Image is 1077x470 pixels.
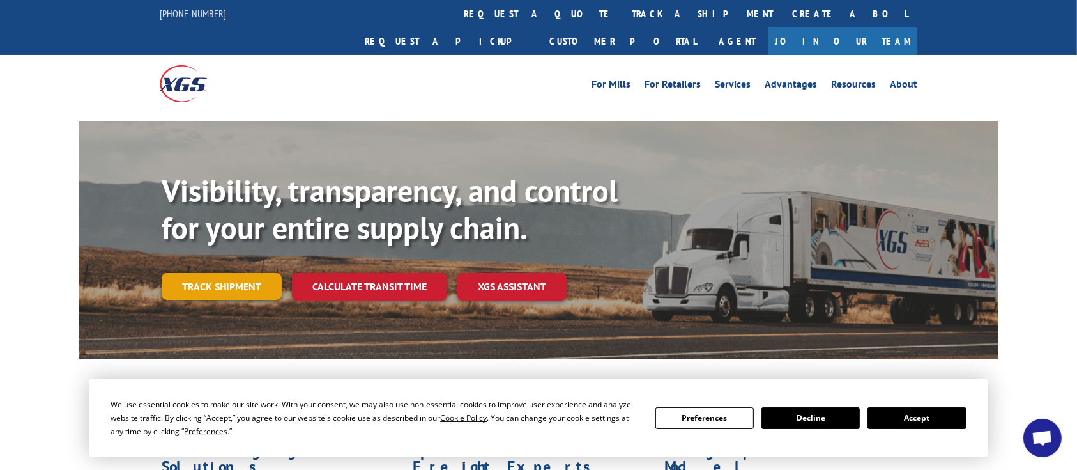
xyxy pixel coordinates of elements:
button: Accept [867,407,966,429]
a: Customer Portal [540,27,706,55]
a: Services [715,79,751,93]
div: Open chat [1023,419,1062,457]
a: Request a pickup [355,27,540,55]
a: For Retailers [645,79,701,93]
a: XGS ASSISTANT [457,273,567,301]
button: Preferences [655,407,754,429]
b: Visibility, transparency, and control for your entire supply chain. [162,171,618,247]
span: Cookie Policy [440,412,487,423]
a: Agent [706,27,768,55]
a: Advantages [765,79,817,93]
a: [PHONE_NUMBER] [160,7,226,20]
a: For Mills [592,79,630,93]
button: Decline [761,407,860,429]
a: Calculate transit time [292,273,447,301]
a: Resources [831,79,876,93]
div: Cookie Consent Prompt [89,379,988,457]
span: Preferences [184,426,227,437]
a: Track shipment [162,273,282,300]
a: About [890,79,917,93]
div: We use essential cookies to make our site work. With your consent, we may also use non-essential ... [111,398,639,438]
a: Join Our Team [768,27,917,55]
